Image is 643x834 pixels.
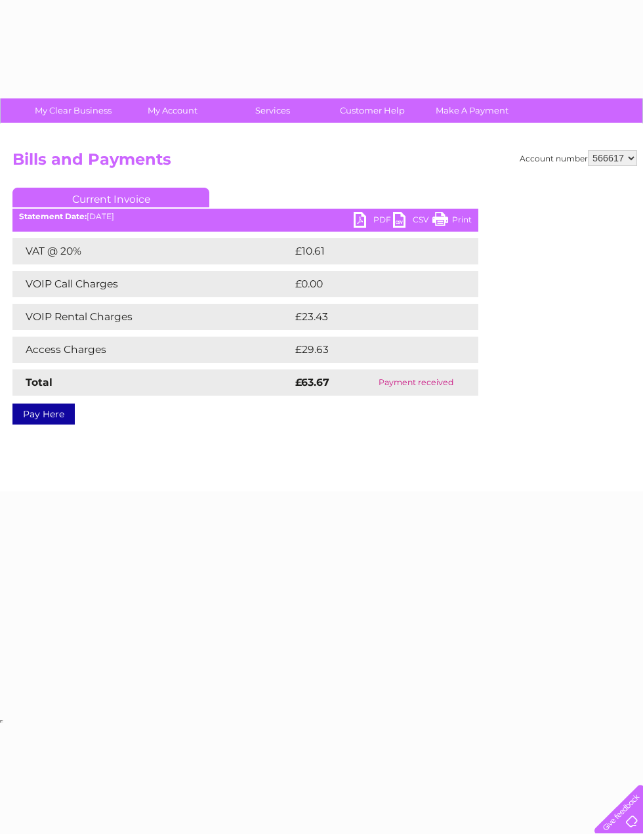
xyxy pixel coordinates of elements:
[19,211,87,221] b: Statement Date:
[12,188,209,207] a: Current Invoice
[354,212,393,231] a: PDF
[418,98,526,123] a: Make A Payment
[393,212,432,231] a: CSV
[26,376,52,388] strong: Total
[354,369,478,396] td: Payment received
[520,150,637,166] div: Account number
[19,98,127,123] a: My Clear Business
[292,337,452,363] td: £29.63
[318,98,426,123] a: Customer Help
[12,271,292,297] td: VOIP Call Charges
[292,271,448,297] td: £0.00
[432,212,472,231] a: Print
[12,404,75,425] a: Pay Here
[12,212,478,221] div: [DATE]
[292,238,449,264] td: £10.61
[218,98,327,123] a: Services
[292,304,451,330] td: £23.43
[119,98,227,123] a: My Account
[295,376,329,388] strong: £63.67
[12,337,292,363] td: Access Charges
[12,304,292,330] td: VOIP Rental Charges
[12,150,637,175] h2: Bills and Payments
[12,238,292,264] td: VAT @ 20%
